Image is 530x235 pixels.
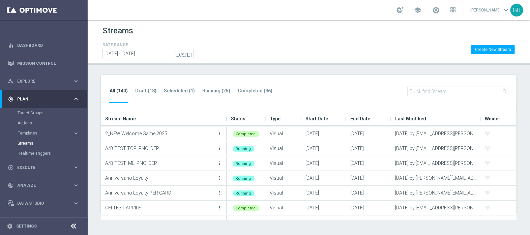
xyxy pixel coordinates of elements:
div: Visual [266,215,302,230]
a: Optibot [17,212,70,230]
i: keyboard_arrow_right [73,200,79,206]
p: Anniversario Loyalty [105,173,216,183]
span: Data Studio [17,201,73,205]
i: settings [7,223,13,229]
div: Dashboard [8,36,79,54]
span: Execute [17,166,73,170]
div: [DATE] [347,156,391,171]
button: more_vert [216,186,223,200]
div: [DATE] by [PERSON_NAME][EMAIL_ADDRESS][DOMAIN_NAME] [391,215,481,230]
div: Running [233,161,255,167]
i: more_vert [217,146,223,151]
tab-header: Draft (18) [135,88,156,94]
div: Target Groups [18,108,87,118]
button: equalizer Dashboard [7,43,80,48]
div: Analyze [8,182,73,188]
div: Completed [233,131,259,137]
tab-header: Running (25) [202,88,230,94]
div: [DATE] [302,201,347,215]
button: more_vert [216,142,223,155]
button: [DATE] [173,49,194,59]
i: play_circle_outline [8,165,14,171]
button: more_vert [216,201,223,214]
div: Optibot [8,212,79,230]
button: Create New Stream [471,45,515,54]
div: [DATE] by [EMAIL_ADDRESS][PERSON_NAME][DOMAIN_NAME] [391,156,481,171]
div: Execute [8,165,73,171]
button: Templates keyboard_arrow_right [18,130,80,136]
div: Plan [8,96,73,102]
p: A/B TEST_ML_PNO_DEP [105,158,216,168]
button: more_vert [216,127,223,140]
span: Analyze [17,183,73,187]
div: Visual [266,141,302,156]
span: Templates [18,131,66,135]
button: more_vert [216,156,223,170]
input: Quick find Stream [407,87,508,96]
div: [DATE] by [PERSON_NAME][EMAIL_ADDRESS][DOMAIN_NAME] [391,186,481,200]
i: equalizer [8,42,14,49]
span: Stream Name [105,112,136,125]
div: [DATE] [347,215,391,230]
span: Status [231,112,246,125]
div: Templates [18,131,73,135]
div: Actions [18,118,87,128]
div: Streams [18,138,87,148]
div: Completed [233,205,259,211]
i: more_vert [217,131,223,136]
div: Visual [266,126,302,141]
div: GB [510,4,523,17]
div: [DATE] [302,215,347,230]
span: keyboard_arrow_down [502,6,510,14]
div: [DATE] [302,186,347,200]
i: keyboard_arrow_right [73,96,79,102]
p: A/B TEST TOP_PNO_DEP [105,143,216,153]
button: play_circle_outline Execute keyboard_arrow_right [7,165,80,170]
i: track_changes [8,182,14,188]
a: Realtime Triggers [18,151,70,156]
input: Select date range [102,49,194,58]
div: [DATE] [347,186,391,200]
div: Explore [8,78,73,84]
div: [DATE] [302,156,347,171]
a: Mission Control [17,54,79,72]
div: person_search Explore keyboard_arrow_right [7,79,80,84]
i: search [502,89,507,94]
a: Dashboard [17,36,79,54]
div: Visual [266,201,302,215]
h1: Streams [102,26,133,36]
button: more_vert [216,171,223,185]
button: Data Studio keyboard_arrow_right [7,201,80,206]
p: Compleanno loyalty [105,217,216,228]
i: keyboard_arrow_right [73,182,79,188]
div: Running [233,146,255,152]
i: keyboard_arrow_right [73,130,79,137]
i: person_search [8,78,14,84]
div: [DATE] by [PERSON_NAME][EMAIL_ADDRESS][DOMAIN_NAME] [391,171,481,185]
button: gps_fixed Plan keyboard_arrow_right [7,96,80,102]
i: more_vert [217,205,223,210]
div: Running [233,190,255,196]
div: Data Studio [8,200,73,206]
div: [DATE] by [EMAIL_ADDRESS][PERSON_NAME][DOMAIN_NAME] [391,126,481,141]
i: keyboard_arrow_right [73,78,79,84]
div: [DATE] [302,126,347,141]
div: Mission Control [8,54,79,72]
i: keyboard_arrow_right [73,164,79,171]
a: Target Groups [18,110,70,116]
i: more_vert [217,175,223,181]
button: Mission Control [7,61,80,66]
span: Plan [17,97,73,101]
div: [DATE] [347,201,391,215]
div: Visual [266,186,302,200]
i: more_vert [217,160,223,166]
tab-header: Completed (96) [238,88,272,94]
div: [DATE] by [EMAIL_ADDRESS][PERSON_NAME][DOMAIN_NAME] [391,141,481,156]
a: Actions [18,120,70,126]
div: Running [233,176,255,181]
